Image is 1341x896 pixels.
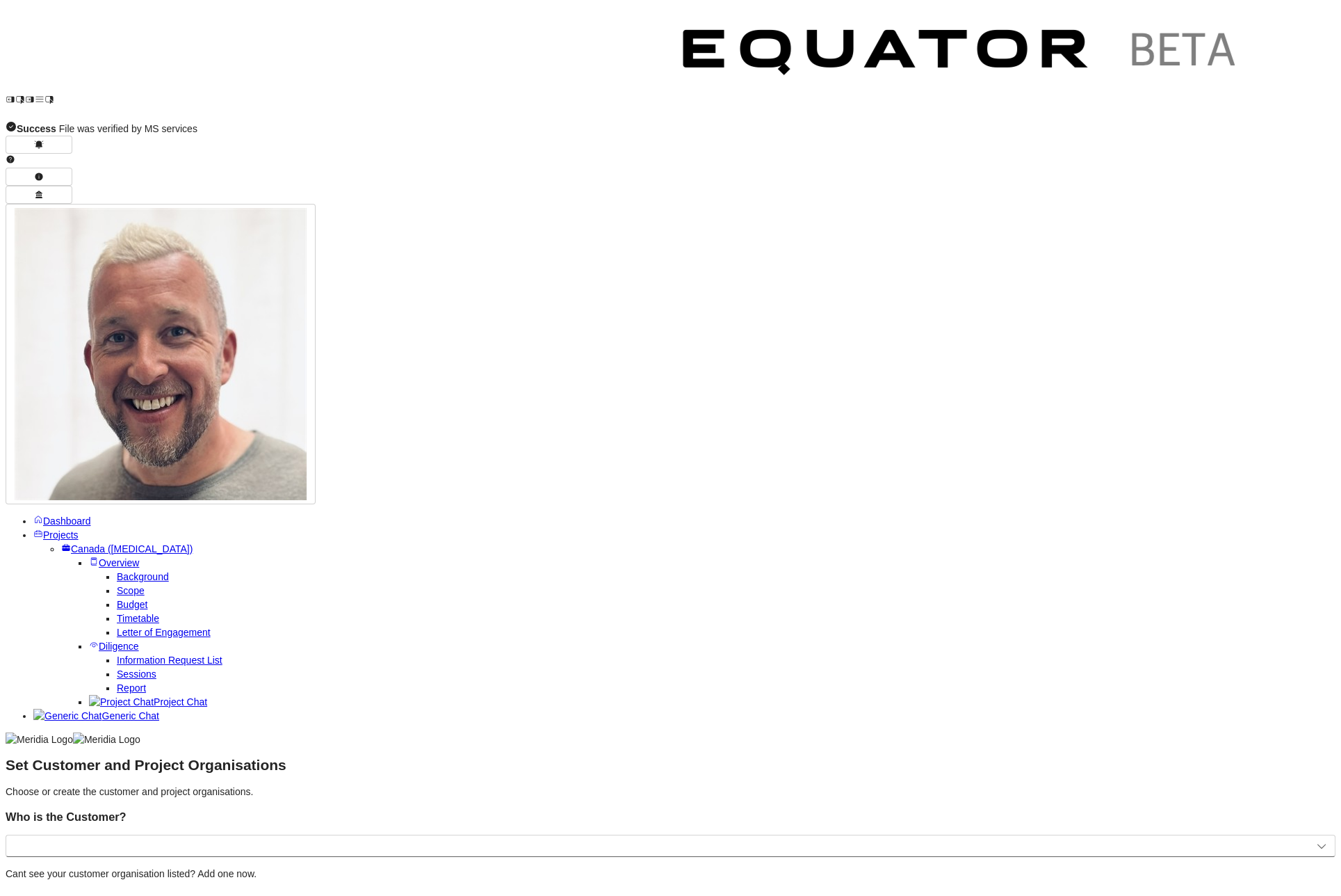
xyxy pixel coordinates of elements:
img: Customer Logo [54,6,659,104]
a: Background [117,571,169,582]
span: Diligence [99,641,139,652]
a: Dashboard [33,515,91,527]
span: Generic Chat [101,710,159,721]
p: Cant see your customer organisation listed? Add one now. [6,867,1335,881]
a: Generic ChatGeneric Chat [33,710,159,721]
img: Profile Icon [15,208,307,500]
a: Project ChatProject Chat [89,696,207,707]
p: Choose or create the customer and project organisations. [6,785,1335,799]
span: Dashboard [43,515,91,527]
img: Meridia Logo [73,733,140,746]
span: File was verified by MS services [17,123,197,134]
a: Sessions [117,669,156,680]
a: Diligence [89,641,139,652]
a: Letter of Engagement [117,627,211,638]
a: Overview [89,557,139,568]
a: Timetable [117,613,159,624]
span: Overview [99,557,139,568]
span: Project Chat [154,696,207,707]
a: Canada ([MEDICAL_DATA]) [61,543,193,554]
strong: Success [17,123,56,134]
a: Scope [117,585,145,596]
a: Information Request List [117,655,222,666]
img: Generic Chat [33,709,101,723]
img: Meridia Logo [6,733,73,746]
img: Project Chat [89,695,154,709]
a: Budget [117,599,147,610]
a: Report [117,682,146,694]
a: Projects [33,529,79,541]
span: Canada ([MEDICAL_DATA]) [71,543,193,554]
h3: Who is the Customer? [6,810,1335,824]
span: Projects [43,529,79,541]
img: Customer Logo [659,6,1264,104]
h2: Set Customer and Project Organisations [6,758,1335,772]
